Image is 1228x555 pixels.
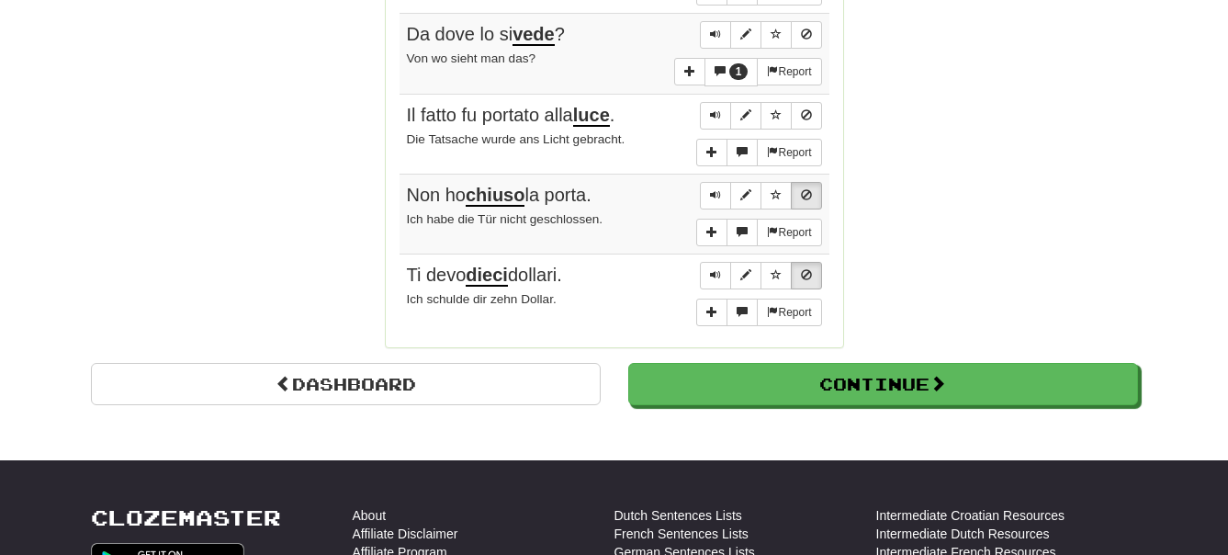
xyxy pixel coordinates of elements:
span: Il fatto fu portato alla . [407,105,615,127]
button: Toggle favorite [760,21,792,49]
div: More sentence controls [674,58,822,86]
span: Non ho la porta. [407,185,591,207]
button: Play sentence audio [700,21,731,49]
a: Intermediate Croatian Resources [876,506,1065,525]
a: Clozemaster [91,506,281,529]
a: Intermediate Dutch Resources [876,525,1050,543]
a: Dashboard [91,363,601,405]
span: Da dove lo si ? [407,24,565,46]
div: More sentence controls [696,299,821,326]
button: Report [757,139,821,166]
span: Ti devo dollari. [407,265,562,287]
button: Add sentence to collection [696,299,727,326]
button: Play sentence audio [700,182,731,210]
a: About [353,506,387,525]
div: More sentence controls [696,139,821,166]
button: Play sentence audio [700,262,731,289]
button: Toggle ignore [791,21,822,49]
button: Add sentence to collection [696,139,727,166]
small: Ich schulde dir zehn Dollar. [407,292,557,306]
button: Toggle ignore [791,182,822,210]
button: Report [757,299,821,326]
small: Von wo sieht man das? [407,51,536,65]
a: French Sentences Lists [614,525,749,543]
button: Edit sentence [730,262,761,289]
button: Edit sentence [730,21,761,49]
a: Affiliate Disclaimer [353,525,458,543]
button: Add sentence to collection [696,219,727,246]
div: Sentence controls [700,102,822,130]
button: Play sentence audio [700,102,731,130]
span: 1 [736,65,742,78]
u: vede [513,24,555,46]
button: Continue [628,363,1138,405]
a: Dutch Sentences Lists [614,506,742,525]
button: Toggle ignore [791,262,822,289]
button: Report [757,219,821,246]
div: Sentence controls [700,262,822,289]
div: More sentence controls [696,219,821,246]
div: Sentence controls [700,182,822,210]
button: Report [757,58,821,85]
u: luce [573,105,610,127]
button: Toggle favorite [760,262,792,289]
u: chiuso [466,185,524,207]
small: Die Tatsache wurde ans Licht gebracht. [407,132,625,146]
button: Toggle favorite [760,102,792,130]
button: Add sentence to collection [674,58,705,85]
div: Sentence controls [700,21,822,49]
button: Edit sentence [730,102,761,130]
button: Toggle favorite [760,182,792,210]
small: Ich habe die Tür nicht geschlossen. [407,212,603,226]
u: dieci [466,265,508,287]
button: Toggle ignore [791,102,822,130]
button: Edit sentence [730,182,761,210]
button: 1 [704,58,759,86]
